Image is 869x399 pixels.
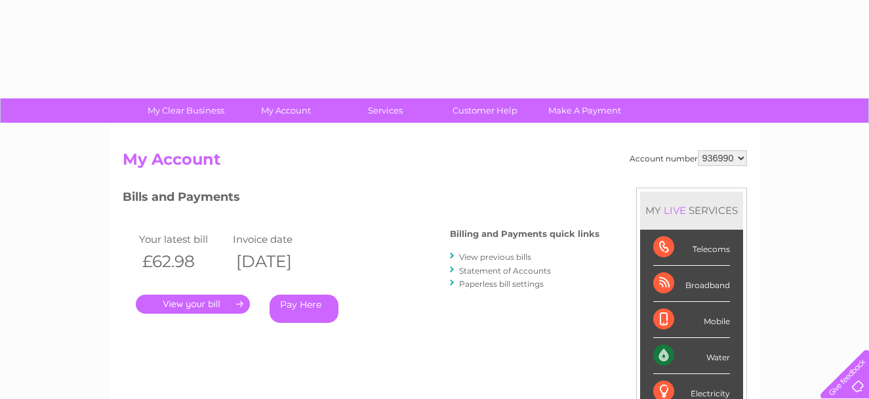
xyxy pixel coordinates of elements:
div: Account number [630,150,747,166]
h2: My Account [123,150,747,175]
a: . [136,295,250,314]
a: Statement of Accounts [459,266,551,276]
div: Telecoms [653,230,730,266]
a: Pay Here [270,295,338,323]
div: MY SERVICES [640,192,743,229]
h4: Billing and Payments quick links [450,229,599,239]
td: Your latest bill [136,230,230,248]
th: [DATE] [230,248,324,275]
div: LIVE [661,204,689,217]
a: Customer Help [431,98,539,123]
a: Make A Payment [531,98,639,123]
td: Invoice date [230,230,324,248]
a: View previous bills [459,252,531,262]
div: Water [653,338,730,374]
h3: Bills and Payments [123,188,599,211]
a: Paperless bill settings [459,279,544,289]
th: £62.98 [136,248,230,275]
a: My Clear Business [132,98,240,123]
div: Mobile [653,302,730,338]
a: My Account [232,98,340,123]
div: Broadband [653,266,730,302]
a: Services [331,98,439,123]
